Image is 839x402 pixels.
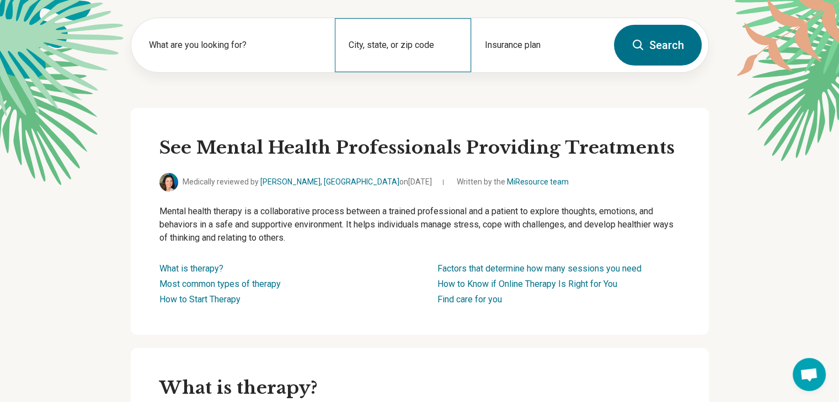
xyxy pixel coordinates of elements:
h3: What is therapy? [159,377,680,400]
div: Open chat [793,358,826,391]
button: Search [614,25,702,66]
a: MiResource team [507,177,569,186]
a: How to Start Therapy [159,294,241,305]
a: Find care for you [437,294,502,305]
a: What is therapy? [159,263,223,274]
h2: See Mental Health Professionals Providing Treatments [159,137,680,160]
label: What are you looking for? [149,39,322,52]
span: Medically reviewed by [183,176,432,188]
span: on [DATE] [399,177,432,186]
a: [PERSON_NAME], [GEOGRAPHIC_DATA] [260,177,399,186]
p: Mental health therapy is a collaborative process between a trained professional and a patient to ... [159,205,680,245]
span: Written by the [457,176,569,188]
a: Factors that determine how many sessions you need [437,263,642,274]
a: How to Know if Online Therapy Is Right for You [437,279,617,289]
a: Most common types of therapy [159,279,281,289]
